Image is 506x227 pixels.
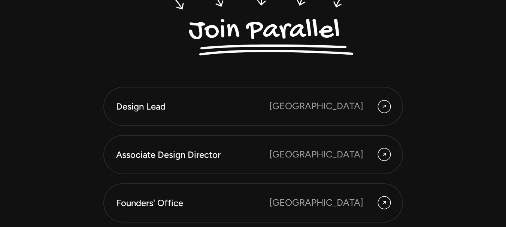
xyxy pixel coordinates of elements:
[103,183,403,223] a: Founders' Office [GEOGRAPHIC_DATA]
[103,135,403,174] a: Associate Design Director [GEOGRAPHIC_DATA]
[269,196,363,210] div: [GEOGRAPHIC_DATA]
[116,197,269,209] div: Founders' Office
[116,148,269,161] div: Associate Design Director
[269,148,363,162] div: [GEOGRAPHIC_DATA]
[103,87,403,126] a: Design Lead [GEOGRAPHIC_DATA]
[116,100,269,113] div: Design Lead
[269,99,363,113] div: [GEOGRAPHIC_DATA]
